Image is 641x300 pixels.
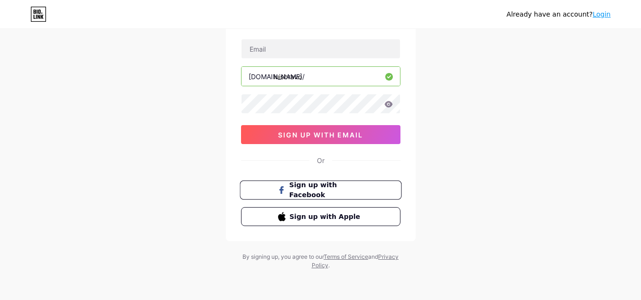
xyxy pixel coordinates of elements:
a: Login [593,10,611,18]
span: Sign up with Facebook [289,180,363,200]
div: Already have an account? [507,9,611,19]
div: By signing up, you agree to our and . [240,253,401,270]
button: Sign up with Apple [241,207,400,226]
div: Or [317,155,325,165]
a: Sign up with Facebook [241,181,400,200]
a: Terms of Service [324,253,368,260]
input: Email [242,39,400,58]
button: Sign up with Facebook [240,181,401,200]
button: sign up with email [241,125,400,144]
span: sign up with email [278,131,363,139]
div: [DOMAIN_NAME]/ [249,72,305,82]
span: Sign up with Apple [289,212,363,222]
input: username [242,67,400,86]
